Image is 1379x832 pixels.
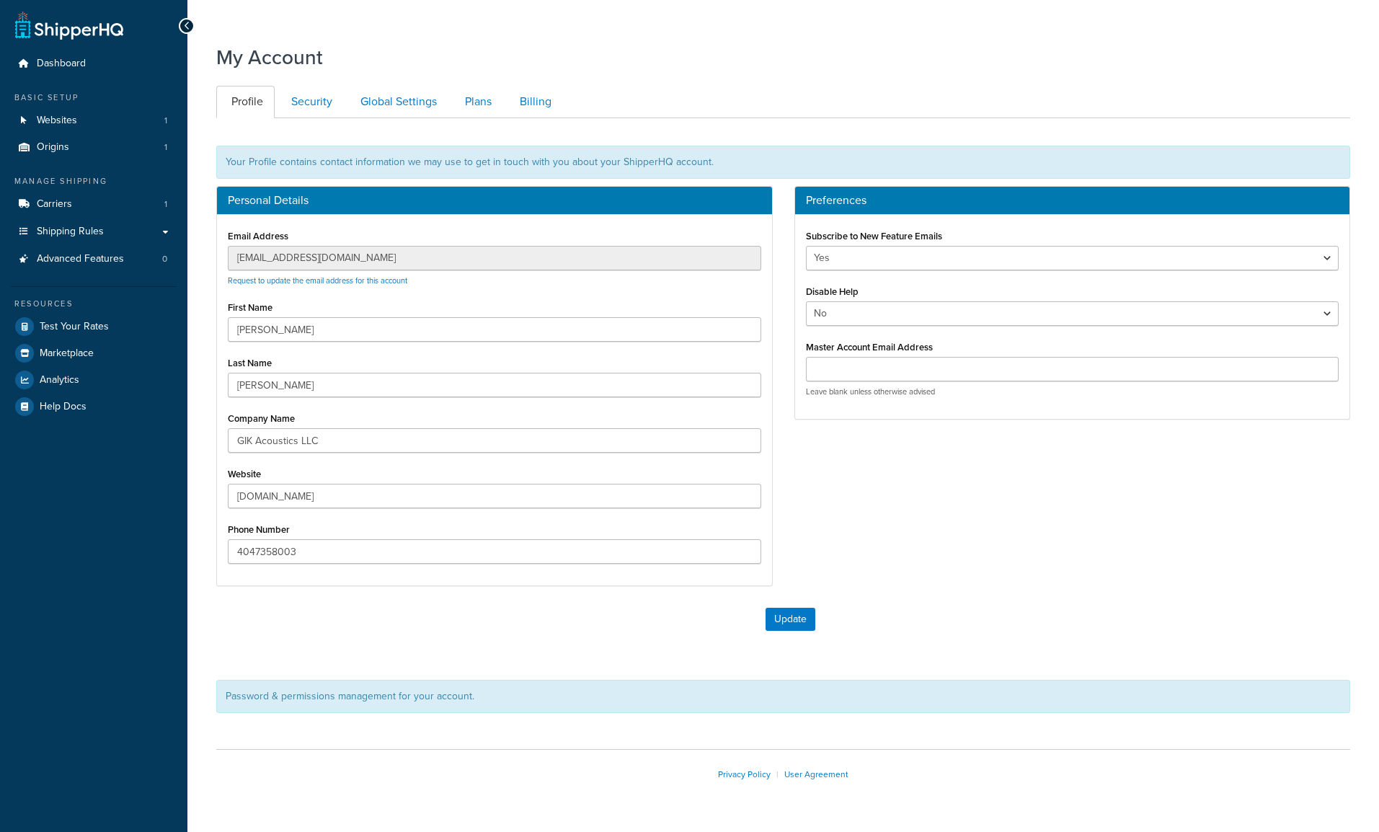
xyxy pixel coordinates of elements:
label: Subscribe to New Feature Emails [806,231,942,242]
a: Plans [450,86,503,118]
a: Security [276,86,344,118]
a: Shipping Rules [11,218,177,245]
span: Advanced Features [37,253,124,265]
h3: Personal Details [228,194,761,207]
a: User Agreement [784,768,848,781]
a: Websites 1 [11,107,177,134]
span: Test Your Rates [40,321,109,333]
p: Leave blank unless otherwise advised [806,386,1339,397]
label: Phone Number [228,524,290,535]
li: Carriers [11,191,177,218]
a: Dashboard [11,50,177,77]
span: 0 [162,253,167,265]
a: Marketplace [11,340,177,366]
div: Basic Setup [11,92,177,104]
span: Help Docs [40,401,87,413]
h1: My Account [216,43,323,71]
label: Email Address [228,231,288,242]
span: 1 [164,198,167,211]
span: Carriers [37,198,72,211]
span: Websites [37,115,77,127]
li: Websites [11,107,177,134]
label: First Name [228,302,272,313]
a: Carriers 1 [11,191,177,218]
li: Origins [11,134,177,161]
a: Billing [505,86,563,118]
label: Company Name [228,413,295,424]
a: Privacy Policy [718,768,771,781]
a: Global Settings [345,86,448,118]
a: Advanced Features 0 [11,246,177,273]
a: ShipperHQ Home [15,11,123,40]
li: Advanced Features [11,246,177,273]
span: | [776,768,779,781]
div: Manage Shipping [11,175,177,187]
a: Origins 1 [11,134,177,161]
span: Analytics [40,374,79,386]
label: Website [228,469,261,479]
span: 1 [164,115,167,127]
a: Analytics [11,367,177,393]
a: Request to update the email address for this account [228,275,407,286]
label: Master Account Email Address [806,342,933,353]
div: Your Profile contains contact information we may use to get in touch with you about your ShipperH... [216,146,1350,179]
label: Disable Help [806,286,859,297]
button: Update [766,608,815,631]
span: Dashboard [37,58,86,70]
h3: Preferences [806,194,1339,207]
span: Origins [37,141,69,154]
a: Test Your Rates [11,314,177,340]
span: Marketplace [40,348,94,360]
div: Resources [11,298,177,310]
a: Help Docs [11,394,177,420]
label: Last Name [228,358,272,368]
span: Shipping Rules [37,226,104,238]
span: 1 [164,141,167,154]
div: Password & permissions management for your account. [216,680,1350,713]
a: Profile [216,86,275,118]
